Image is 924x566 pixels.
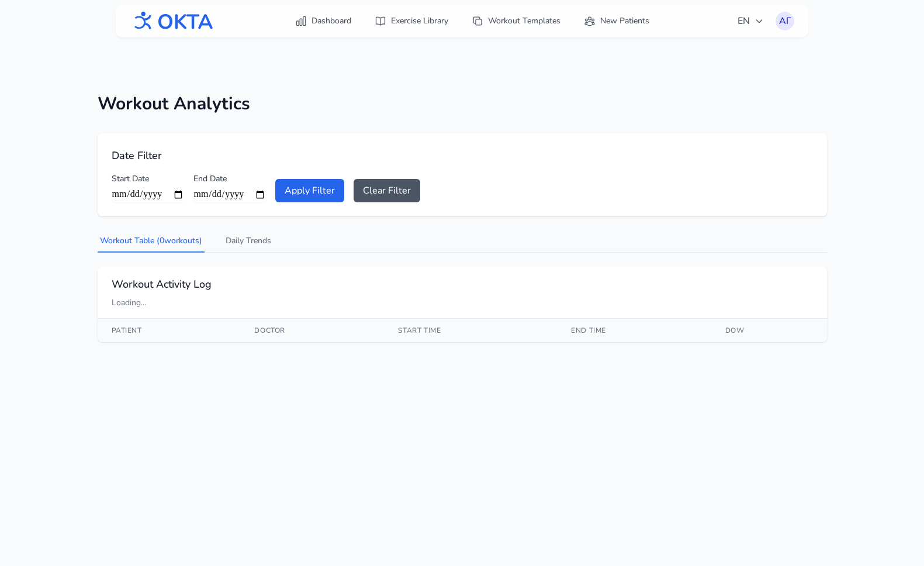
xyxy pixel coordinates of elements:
[240,319,384,342] th: Doctor
[465,11,567,32] a: Workout Templates
[223,230,274,253] button: Daily Trends
[112,297,813,309] div: Loading...
[130,6,214,36] img: OKTA logo
[112,276,813,292] h2: Workout Activity Log
[112,147,813,164] h2: Date Filter
[98,94,827,115] h1: Workout Analytics
[738,14,764,28] span: EN
[98,230,205,253] button: Workout Table (0workouts)
[275,179,344,202] button: Apply Filter
[384,319,557,342] th: Start Time
[112,173,184,185] label: Start Date
[731,9,771,33] button: EN
[711,319,827,342] th: DOW
[193,173,266,185] label: End Date
[776,12,794,30] button: АГ
[577,11,656,32] a: New Patients
[354,179,420,202] button: Clear Filter
[557,319,711,342] th: End Time
[368,11,455,32] a: Exercise Library
[288,11,358,32] a: Dashboard
[98,319,241,342] th: Patient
